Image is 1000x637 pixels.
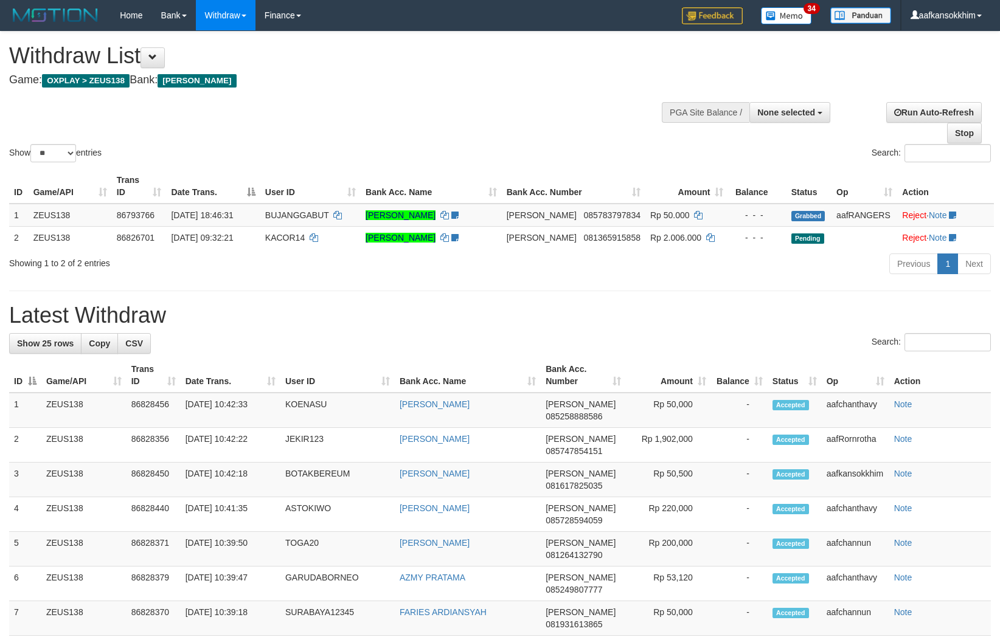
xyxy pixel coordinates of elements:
th: Game/API: activate to sort column ascending [29,169,112,204]
span: None selected [757,108,815,117]
td: - [711,463,768,497]
td: SURABAYA12345 [280,601,395,636]
th: Status [786,169,832,204]
th: User ID: activate to sort column ascending [260,169,361,204]
a: Note [894,434,912,444]
label: Search: [872,144,991,162]
a: Note [894,573,912,582]
a: Note [929,210,947,220]
span: Rp 2.006.000 [650,233,701,243]
td: - [711,601,768,636]
a: [PERSON_NAME] [366,233,436,243]
td: - [711,393,768,428]
th: Status: activate to sort column ascending [768,358,822,393]
td: - [711,532,768,566]
a: [PERSON_NAME] [400,503,470,513]
td: aafchannun [822,601,889,636]
span: [DATE] 09:32:21 [171,233,233,243]
td: 5 [9,532,41,566]
span: Accepted [773,504,809,514]
td: - [711,428,768,463]
th: Op: activate to sort column ascending [832,169,897,204]
select: Showentries [30,144,76,162]
a: Reject [902,233,926,243]
td: - [711,497,768,532]
img: Button%20Memo.svg [761,7,812,24]
th: Amount: activate to sort column ascending [626,358,711,393]
a: Reject [902,210,926,220]
th: Balance [728,169,786,204]
td: aafchanthavy [822,393,889,428]
td: 3 [9,463,41,497]
a: Note [894,538,912,548]
label: Show entries [9,144,102,162]
span: [PERSON_NAME] [507,233,577,243]
td: · [897,204,994,227]
span: Show 25 rows [17,339,74,348]
span: Accepted [773,469,809,480]
span: [DATE] 18:46:31 [171,210,233,220]
td: Rp 1,902,000 [626,428,711,463]
a: Previous [889,253,938,274]
a: Copy [81,333,118,354]
td: ZEUS138 [29,204,112,227]
td: [DATE] 10:42:33 [181,393,280,428]
span: 86826701 [117,233,155,243]
td: [DATE] 10:39:47 [181,566,280,601]
td: 86828440 [127,497,181,532]
td: GARUDABORNEO [280,566,395,601]
th: ID: activate to sort column descending [9,358,41,393]
span: OXPLAY > ZEUS138 [42,74,130,88]
td: Rp 50,000 [626,393,711,428]
td: aafchanthavy [822,497,889,532]
img: panduan.png [830,7,891,24]
span: Grabbed [791,211,825,221]
span: Accepted [773,573,809,584]
img: Feedback.jpg [682,7,743,24]
th: Bank Acc. Name: activate to sort column ascending [395,358,541,393]
a: CSV [117,333,151,354]
span: Accepted [773,435,809,445]
td: Rp 200,000 [626,532,711,566]
a: Run Auto-Refresh [886,102,982,123]
td: JEKIR123 [280,428,395,463]
span: Copy 085249807777 to clipboard [546,585,602,594]
th: Action [897,169,994,204]
td: 7 [9,601,41,636]
td: BOTAKBEREUM [280,463,395,497]
th: Trans ID: activate to sort column ascending [112,169,167,204]
div: - - - [733,232,781,244]
img: MOTION_logo.png [9,6,102,24]
a: FARIES ARDIANSYAH [400,607,487,617]
span: 34 [804,3,820,14]
span: Copy 081931613865 to clipboard [546,619,602,629]
th: Bank Acc. Number: activate to sort column ascending [502,169,645,204]
td: 6 [9,566,41,601]
span: [PERSON_NAME] [546,503,616,513]
td: ZEUS138 [41,497,127,532]
td: [DATE] 10:39:50 [181,532,280,566]
button: None selected [749,102,830,123]
span: Copy 085258888586 to clipboard [546,411,602,421]
th: Balance: activate to sort column ascending [711,358,768,393]
th: ID [9,169,29,204]
span: Accepted [773,539,809,549]
td: 86828450 [127,463,181,497]
td: aafRornrotha [822,428,889,463]
th: Bank Acc. Name: activate to sort column ascending [361,169,502,204]
td: 86828379 [127,566,181,601]
td: Rp 50,000 [626,601,711,636]
td: KOENASU [280,393,395,428]
span: [PERSON_NAME] [546,469,616,478]
td: 4 [9,497,41,532]
td: aafchanthavy [822,566,889,601]
td: Rp 220,000 [626,497,711,532]
td: · [897,226,994,249]
h1: Latest Withdraw [9,303,991,328]
th: Amount: activate to sort column ascending [645,169,728,204]
th: User ID: activate to sort column ascending [280,358,395,393]
span: [PERSON_NAME] [546,399,616,409]
td: 2 [9,428,41,463]
span: [PERSON_NAME] [546,573,616,582]
a: [PERSON_NAME] [400,469,470,478]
